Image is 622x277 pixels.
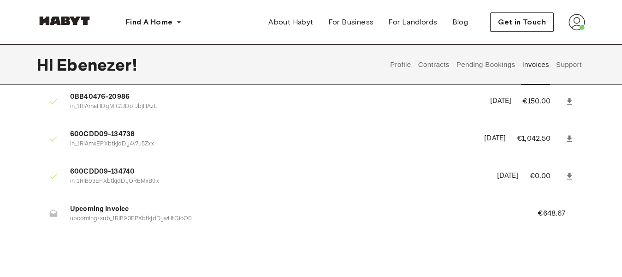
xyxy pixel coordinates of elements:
p: €1,042.50 [517,133,563,145]
button: Invoices [521,44,550,85]
p: [DATE] [490,96,512,107]
span: Hi [37,55,57,74]
span: 600CDD09-134738 [70,129,473,140]
span: Upcoming Invoice [70,204,515,215]
a: Blog [445,13,476,31]
span: About Habyt [268,17,313,28]
span: Find A Home [125,17,172,28]
button: Support [555,44,583,85]
a: About Habyt [261,13,320,31]
span: For Business [328,17,374,28]
span: 0BB40476-20986 [70,92,479,102]
img: avatar [569,14,585,30]
button: Get in Touch [490,12,554,32]
p: [DATE] [484,133,506,144]
span: For Landlords [388,17,437,28]
button: Pending Bookings [455,44,516,85]
button: Profile [389,44,413,85]
div: user profile tabs [387,44,585,85]
span: Ebenezer ! [57,55,136,74]
span: Blog [452,17,468,28]
p: €0.00 [530,171,563,182]
p: €648.67 [538,208,578,219]
p: upcoming+sub_1RlB93EPXbtkjdDywHtGioO0 [70,215,515,223]
p: in_1RlAmeHDgMiG1JDoTJbjHAzL [70,102,479,111]
p: [DATE] [497,171,519,181]
a: For Landlords [381,13,444,31]
img: Habyt [37,16,92,25]
a: For Business [321,13,381,31]
p: €150.00 [522,96,563,107]
button: Contracts [417,44,450,85]
span: 600CDD09-134740 [70,167,486,177]
span: Get in Touch [498,17,546,28]
p: in_1RlAmxEPXbtkjdDy4v7u5Zxx [70,140,473,149]
p: in_1RlB93EPXbtkjdDyORBMxB9x [70,177,486,186]
button: Find A Home [118,13,189,31]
